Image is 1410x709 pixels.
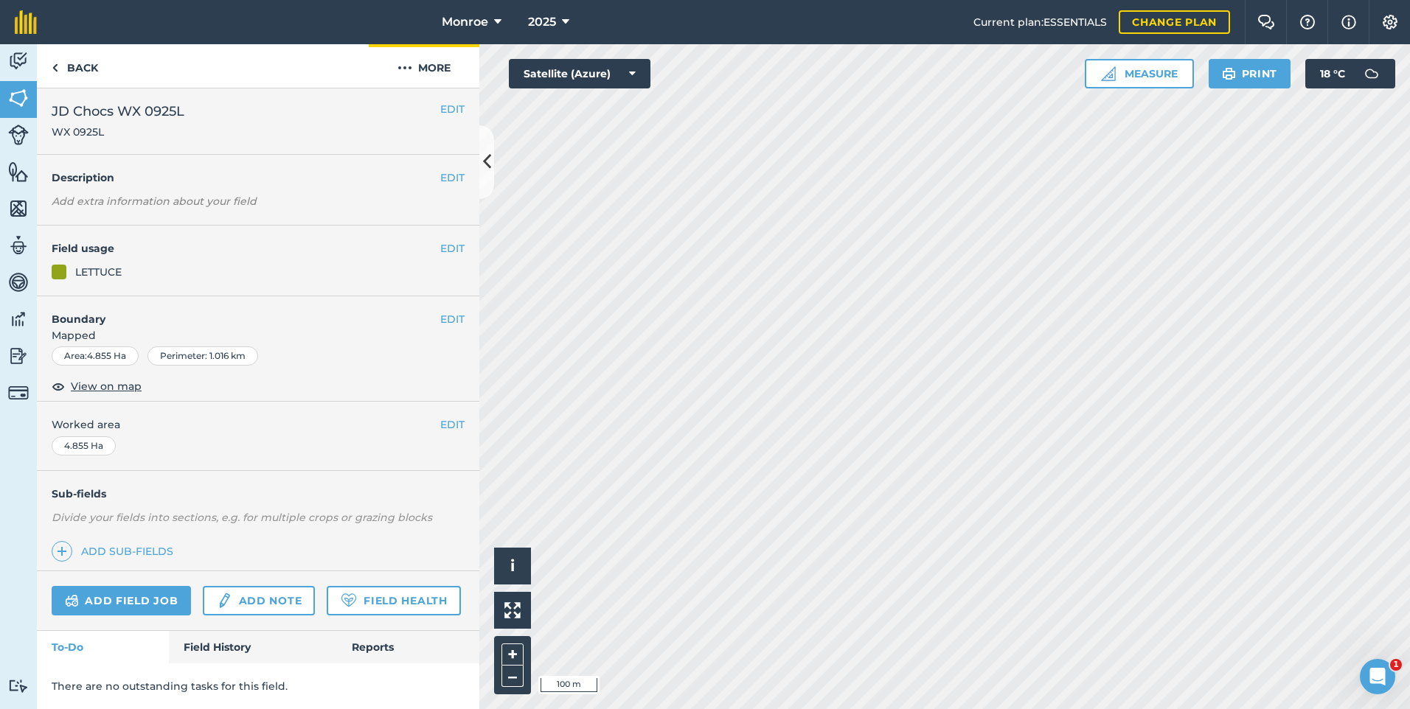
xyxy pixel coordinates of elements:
[169,631,336,663] a: Field History
[1305,59,1395,88] button: 18 °C
[52,416,465,433] span: Worked area
[8,234,29,256] img: svg+xml;base64,PD94bWwgdmVyc2lvbj0iMS4wIiBlbmNvZGluZz0idXRmLTgiPz4KPCEtLSBHZW5lcmF0b3I6IEFkb2JlIE...
[1360,659,1395,694] iframe: Intercom live chat
[440,416,465,433] button: EDIT
[37,327,479,343] span: Mapped
[1119,10,1230,34] a: Change plan
[1341,13,1356,31] img: svg+xml;base64,PHN2ZyB4bWxucz0iaHR0cDovL3d3dy53My5vcmcvMjAwMC9zdmciIHdpZHRoPSIxNyIgaGVpZ2h0PSIxNy...
[52,240,440,256] h4: Field usage
[52,346,139,366] div: Area : 4.855 Ha
[203,586,315,615] a: Add note
[504,602,521,618] img: Four arrows, one pointing top left, one top right, one bottom right and the last bottom left
[65,592,79,610] img: svg+xml;base64,PD94bWwgdmVyc2lvbj0iMS4wIiBlbmNvZGluZz0idXRmLTgiPz4KPCEtLSBHZW5lcmF0b3I6IEFkb2JlIE...
[442,13,488,31] span: Monroe
[52,170,465,186] h4: Description
[440,240,465,256] button: EDIT
[973,14,1107,30] span: Current plan : ESSENTIALS
[8,345,29,367] img: svg+xml;base64,PD94bWwgdmVyc2lvbj0iMS4wIiBlbmNvZGluZz0idXRmLTgiPz4KPCEtLSBHZW5lcmF0b3I6IEFkb2JlIE...
[37,44,113,88] a: Back
[15,10,37,34] img: fieldmargin Logo
[8,383,29,403] img: svg+xml;base64,PD94bWwgdmVyc2lvbj0iMS4wIiBlbmNvZGluZz0idXRmLTgiPz4KPCEtLSBHZW5lcmF0b3I6IEFkb2JlIE...
[494,548,531,584] button: i
[509,59,650,88] button: Satellite (Azure)
[1299,15,1316,29] img: A question mark icon
[1357,59,1386,88] img: svg+xml;base64,PD94bWwgdmVyc2lvbj0iMS4wIiBlbmNvZGluZz0idXRmLTgiPz4KPCEtLSBHZW5lcmF0b3I6IEFkb2JlIE...
[1101,66,1116,81] img: Ruler icon
[1209,59,1291,88] button: Print
[1257,15,1275,29] img: Two speech bubbles overlapping with the left bubble in the forefront
[52,377,142,395] button: View on map
[337,631,479,663] a: Reports
[52,586,191,615] a: Add field job
[147,346,258,366] div: Perimeter : 1.016 km
[37,296,440,327] h4: Boundary
[57,542,67,560] img: svg+xml;base64,PHN2ZyB4bWxucz0iaHR0cDovL3d3dy53My5vcmcvMjAwMC9zdmciIHdpZHRoPSIxNCIgaGVpZ2h0PSIyNC...
[8,308,29,330] img: svg+xml;base64,PD94bWwgdmVyc2lvbj0iMS4wIiBlbmNvZGluZz0idXRmLTgiPz4KPCEtLSBHZW5lcmF0b3I6IEFkb2JlIE...
[8,198,29,220] img: svg+xml;base64,PHN2ZyB4bWxucz0iaHR0cDovL3d3dy53My5vcmcvMjAwMC9zdmciIHdpZHRoPSI1NiIgaGVpZ2h0PSI2MC...
[52,195,257,208] em: Add extra information about your field
[501,666,524,687] button: –
[37,631,169,663] a: To-Do
[440,170,465,186] button: EDIT
[216,592,232,610] img: svg+xml;base64,PD94bWwgdmVyc2lvbj0iMS4wIiBlbmNvZGluZz0idXRmLTgiPz4KPCEtLSBHZW5lcmF0b3I6IEFkb2JlIE...
[510,556,515,575] span: i
[1320,59,1345,88] span: 18 ° C
[8,87,29,109] img: svg+xml;base64,PHN2ZyB4bWxucz0iaHR0cDovL3d3dy53My5vcmcvMjAwMC9zdmciIHdpZHRoPSI1NiIgaGVpZ2h0PSI2MC...
[440,311,465,327] button: EDIT
[369,44,479,88] button: More
[8,50,29,72] img: svg+xml;base64,PD94bWwgdmVyc2lvbj0iMS4wIiBlbmNvZGluZz0idXRmLTgiPz4KPCEtLSBHZW5lcmF0b3I6IEFkb2JlIE...
[52,125,184,139] span: WX 0925L
[37,486,479,502] h4: Sub-fields
[1390,659,1402,671] span: 1
[327,586,460,615] a: Field Health
[1222,65,1236,83] img: svg+xml;base64,PHN2ZyB4bWxucz0iaHR0cDovL3d3dy53My5vcmcvMjAwMC9zdmciIHdpZHRoPSIxOSIgaGVpZ2h0PSIyNC...
[440,101,465,117] button: EDIT
[1085,59,1194,88] button: Measure
[8,679,29,693] img: svg+xml;base64,PD94bWwgdmVyc2lvbj0iMS4wIiBlbmNvZGluZz0idXRmLTgiPz4KPCEtLSBHZW5lcmF0b3I6IEFkb2JlIE...
[75,264,122,280] div: LETTUCE
[8,161,29,183] img: svg+xml;base64,PHN2ZyB4bWxucz0iaHR0cDovL3d3dy53My5vcmcvMjAwMC9zdmciIHdpZHRoPSI1NiIgaGVpZ2h0PSI2MC...
[8,271,29,293] img: svg+xml;base64,PD94bWwgdmVyc2lvbj0iMS4wIiBlbmNvZGluZz0idXRmLTgiPz4KPCEtLSBHZW5lcmF0b3I6IEFkb2JlIE...
[52,377,65,395] img: svg+xml;base64,PHN2ZyB4bWxucz0iaHR0cDovL3d3dy53My5vcmcvMjAwMC9zdmciIHdpZHRoPSIxOCIgaGVpZ2h0PSIyNC...
[397,59,412,77] img: svg+xml;base64,PHN2ZyB4bWxucz0iaHR0cDovL3d3dy53My5vcmcvMjAwMC9zdmciIHdpZHRoPSIyMCIgaGVpZ2h0PSIyNC...
[52,436,116,455] div: 4.855 Ha
[52,59,58,77] img: svg+xml;base64,PHN2ZyB4bWxucz0iaHR0cDovL3d3dy53My5vcmcvMjAwMC9zdmciIHdpZHRoPSI5IiBoZWlnaHQ9IjI0Ii...
[52,511,432,524] em: Divide your fields into sections, e.g. for multiple crops or grazing blocks
[52,678,465,694] p: There are no outstanding tasks for this field.
[528,13,556,31] span: 2025
[52,101,184,122] span: JD Chocs WX 0925L
[501,643,524,666] button: +
[52,541,179,562] a: Add sub-fields
[8,125,29,145] img: svg+xml;base64,PD94bWwgdmVyc2lvbj0iMS4wIiBlbmNvZGluZz0idXRmLTgiPz4KPCEtLSBHZW5lcmF0b3I6IEFkb2JlIE...
[1381,15,1399,29] img: A cog icon
[71,378,142,394] span: View on map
